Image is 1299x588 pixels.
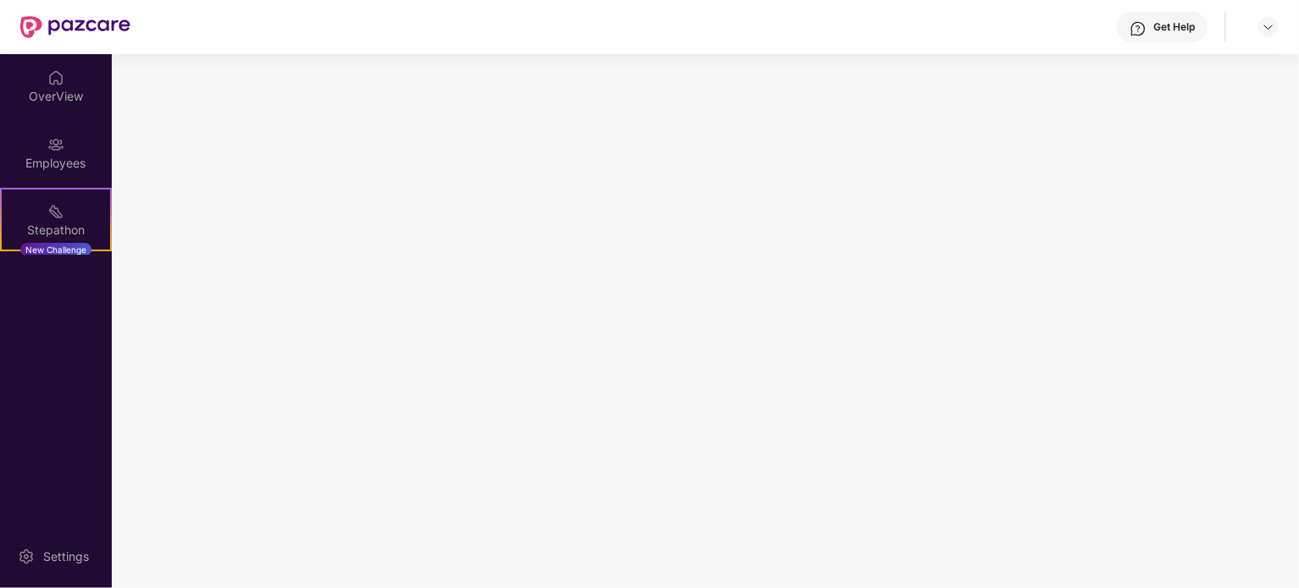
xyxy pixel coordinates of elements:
[38,548,94,565] div: Settings
[20,16,130,38] img: New Pazcare Logo
[47,69,64,86] img: svg+xml;base64,PHN2ZyBpZD0iSG9tZSIgeG1sbnM9Imh0dHA6Ly93d3cudzMub3JnLzIwMDAvc3ZnIiB3aWR0aD0iMjAiIG...
[47,203,64,220] img: svg+xml;base64,PHN2ZyB4bWxucz0iaHR0cDovL3d3dy53My5vcmcvMjAwMC9zdmciIHdpZHRoPSIyMSIgaGVpZ2h0PSIyMC...
[1130,20,1147,37] img: svg+xml;base64,PHN2ZyBpZD0iSGVscC0zMngzMiIgeG1sbnM9Imh0dHA6Ly93d3cudzMub3JnLzIwMDAvc3ZnIiB3aWR0aD...
[1262,20,1275,34] img: svg+xml;base64,PHN2ZyBpZD0iRHJvcGRvd24tMzJ4MzIiIHhtbG5zPSJodHRwOi8vd3d3LnczLm9yZy8yMDAwL3N2ZyIgd2...
[18,548,35,565] img: svg+xml;base64,PHN2ZyBpZD0iU2V0dGluZy0yMHgyMCIgeG1sbnM9Imh0dHA6Ly93d3cudzMub3JnLzIwMDAvc3ZnIiB3aW...
[2,222,110,239] div: Stepathon
[47,136,64,153] img: svg+xml;base64,PHN2ZyBpZD0iRW1wbG95ZWVzIiB4bWxucz0iaHR0cDovL3d3dy53My5vcmcvMjAwMC9zdmciIHdpZHRoPS...
[20,243,91,256] div: New Challenge
[1153,20,1195,34] div: Get Help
